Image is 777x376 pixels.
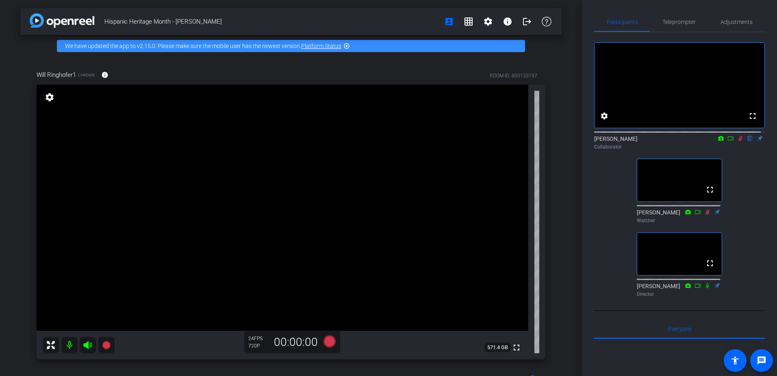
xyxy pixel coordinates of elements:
[254,336,263,341] span: FPS
[757,356,766,365] mat-icon: message
[748,111,757,121] mat-icon: fullscreen
[637,291,722,298] div: Director
[705,258,715,268] mat-icon: fullscreen
[269,335,323,349] div: 00:00:00
[594,143,765,151] div: Collaborator
[721,19,753,25] span: Adjustments
[44,92,55,102] mat-icon: settings
[248,343,269,349] div: 720P
[705,185,715,195] mat-icon: fullscreen
[301,43,341,49] a: Platform Status
[483,17,493,26] mat-icon: settings
[637,217,722,224] div: Watcher
[668,326,691,332] span: Everyone
[490,72,537,79] div: ROOM ID: 800133197
[30,13,94,28] img: app-logo
[607,19,638,25] span: Participants
[637,208,722,224] div: [PERSON_NAME]
[444,17,454,26] mat-icon: account_box
[464,17,473,26] mat-icon: grid_on
[594,135,765,151] div: [PERSON_NAME]
[37,70,76,79] span: Will Ringhofer1
[503,17,512,26] mat-icon: info
[484,343,511,352] span: 571.4 GB
[57,40,525,52] div: We have updated the app to v2.15.0. Please make sure the mobile user has the newest version.
[522,17,532,26] mat-icon: logout
[343,43,350,49] mat-icon: highlight_off
[104,13,439,30] span: Hispanic Heritage Month - [PERSON_NAME]
[78,72,95,78] span: Chrome
[637,282,722,298] div: [PERSON_NAME]
[599,111,609,121] mat-icon: settings
[101,71,109,79] mat-icon: info
[662,19,696,25] span: Teleprompter
[512,343,521,352] mat-icon: fullscreen
[248,335,269,342] div: 24
[730,356,740,365] mat-icon: accessibility
[745,134,755,142] mat-icon: flip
